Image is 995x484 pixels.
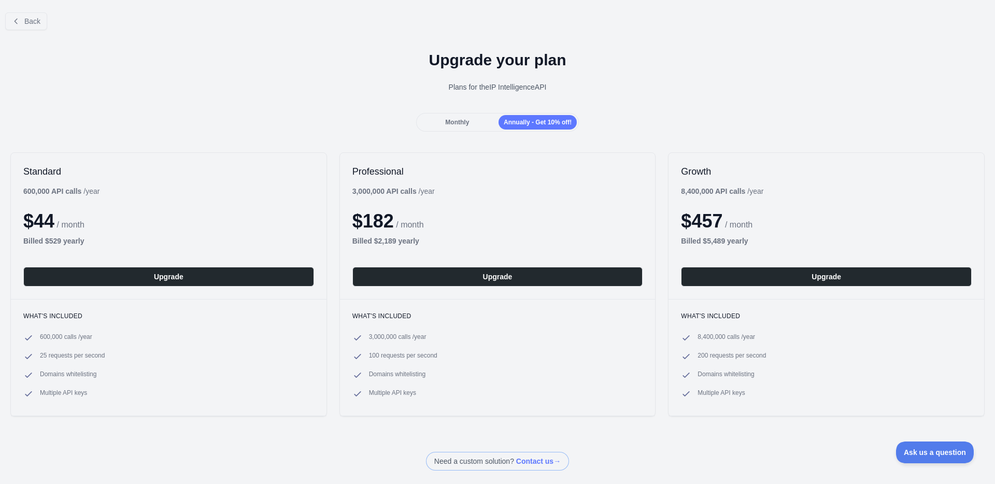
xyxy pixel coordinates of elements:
span: $ 182 [352,210,394,232]
b: 8,400,000 API calls [681,187,745,195]
h2: Growth [681,165,972,178]
h2: Professional [352,165,643,178]
div: / year [352,186,435,196]
iframe: Toggle Customer Support [896,442,974,463]
span: $ 457 [681,210,722,232]
b: 3,000,000 API calls [352,187,417,195]
div: / year [681,186,763,196]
